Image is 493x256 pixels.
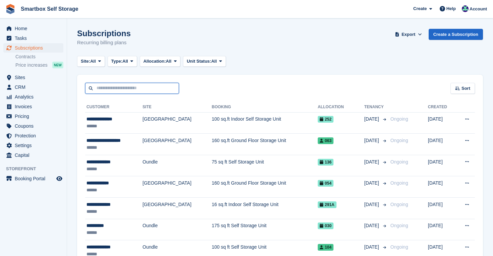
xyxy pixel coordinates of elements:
span: Tasks [15,34,55,43]
a: menu [3,82,63,92]
span: 136 [318,159,333,166]
span: All [211,58,217,65]
td: [DATE] [428,134,455,155]
td: [DATE] [428,198,455,219]
span: Sites [15,73,55,82]
span: 063 [318,137,333,144]
a: Contracts [15,54,63,60]
th: Allocation [318,102,364,113]
span: Pricing [15,112,55,121]
a: menu [3,92,63,102]
span: Settings [15,141,55,150]
a: menu [3,73,63,82]
td: 160 sq.ft Ground Floor Storage Unit [212,134,318,155]
p: Recurring billing plans [77,39,131,47]
td: 175 sq ft Self Storage Unit [212,219,318,240]
button: Type: All [108,56,137,67]
span: Analytics [15,92,55,102]
span: Storefront [6,166,67,172]
td: [DATE] [428,155,455,176]
span: All [166,58,172,65]
td: Oundle [142,219,211,240]
a: Price increases NEW [15,61,63,69]
span: Ongoing [390,202,408,207]
img: stora-icon-8386f47178a22dfd0bd8f6a31ec36ba5ce8667c1dd55bd0f319d3a0aa187defe.svg [5,4,15,14]
span: Sort [461,85,470,92]
a: menu [3,102,63,111]
span: Ongoing [390,180,408,186]
span: Ongoing [390,159,408,165]
span: Export [402,31,415,38]
span: Unit Status: [187,58,211,65]
td: 75 sq ft Self Storage Unit [212,155,318,176]
a: Smartbox Self Storage [18,3,81,14]
span: Home [15,24,55,33]
td: [GEOGRAPHIC_DATA] [142,134,211,155]
span: Type: [111,58,123,65]
span: [DATE] [364,116,380,123]
a: menu [3,121,63,131]
span: Price increases [15,62,48,68]
span: CRM [15,82,55,92]
span: 054 [318,180,333,187]
td: [GEOGRAPHIC_DATA] [142,112,211,134]
span: Ongoing [390,244,408,250]
img: Roger Canham [462,5,469,12]
span: [DATE] [364,244,380,251]
a: menu [3,24,63,33]
a: menu [3,150,63,160]
a: Preview store [55,175,63,183]
div: NEW [52,62,63,68]
button: Allocation: All [140,56,181,67]
span: Invoices [15,102,55,111]
th: Customer [85,102,142,113]
span: 104 [318,244,333,251]
span: [DATE] [364,137,380,144]
span: Help [446,5,456,12]
td: [DATE] [428,219,455,240]
span: [DATE] [364,180,380,187]
span: Create [413,5,427,12]
span: Site: [81,58,90,65]
th: Created [428,102,455,113]
span: Booking Portal [15,174,55,183]
a: menu [3,131,63,140]
span: 030 [318,222,333,229]
span: Ongoing [390,223,408,228]
td: [GEOGRAPHIC_DATA] [142,176,211,198]
a: menu [3,34,63,43]
th: Tenancy [364,102,388,113]
a: menu [3,112,63,121]
span: Ongoing [390,116,408,122]
a: menu [3,141,63,150]
span: All [90,58,96,65]
span: 252 [318,116,333,123]
h1: Subscriptions [77,29,131,38]
a: menu [3,43,63,53]
button: Site: All [77,56,105,67]
a: menu [3,174,63,183]
span: Capital [15,150,55,160]
span: [DATE] [364,222,380,229]
span: Coupons [15,121,55,131]
span: Ongoing [390,138,408,143]
span: 291A [318,201,336,208]
td: 100 sq.ft Indoor Self Storage Unit [212,112,318,134]
a: Create a Subscription [429,29,483,40]
th: Booking [212,102,318,113]
span: All [122,58,128,65]
span: Account [470,6,487,12]
td: [DATE] [428,112,455,134]
td: 160 sq.ft Ground Floor Storage Unit [212,176,318,198]
span: [DATE] [364,158,380,166]
span: Protection [15,131,55,140]
span: Allocation: [143,58,166,65]
td: Oundle [142,155,211,176]
td: 16 sq.ft Indoor Self Storage Unit [212,198,318,219]
th: Site [142,102,211,113]
button: Unit Status: All [183,56,226,67]
span: Subscriptions [15,43,55,53]
span: [DATE] [364,201,380,208]
td: [DATE] [428,176,455,198]
button: Export [394,29,423,40]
